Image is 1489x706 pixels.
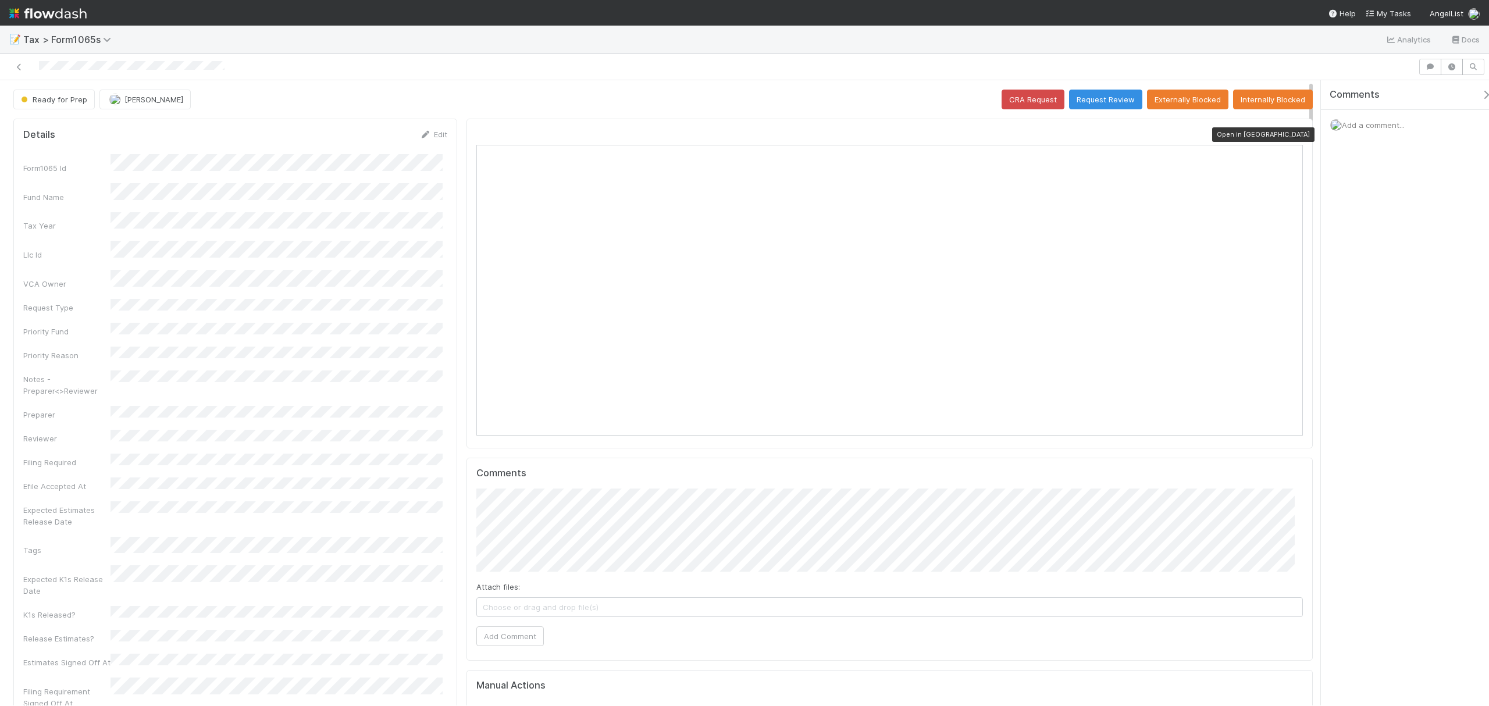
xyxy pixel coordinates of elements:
span: AngelList [1430,9,1463,18]
div: Priority Reason [23,350,111,361]
button: [PERSON_NAME] [99,90,191,109]
h5: Manual Actions [476,680,546,691]
button: Request Review [1069,90,1142,109]
img: avatar_d45d11ee-0024-4901-936f-9df0a9cc3b4e.png [1330,119,1342,131]
button: Internally Blocked [1233,90,1313,109]
a: My Tasks [1365,8,1411,19]
div: Fund Name [23,191,111,203]
img: avatar_d45d11ee-0024-4901-936f-9df0a9cc3b4e.png [1468,8,1480,20]
div: K1s Released? [23,609,111,621]
div: Form1065 Id [23,162,111,174]
a: Docs [1450,33,1480,47]
h5: Comments [476,468,1303,479]
div: Tax Year [23,220,111,231]
span: [PERSON_NAME] [124,95,183,104]
a: Analytics [1385,33,1431,47]
div: Llc Id [23,249,111,261]
div: Help [1328,8,1356,19]
img: avatar_d45d11ee-0024-4901-936f-9df0a9cc3b4e.png [109,94,121,105]
div: Priority Fund [23,326,111,337]
div: Expected Estimates Release Date [23,504,111,527]
span: Add a comment... [1342,120,1405,130]
img: logo-inverted-e16ddd16eac7371096b0.svg [9,3,87,23]
div: Reviewer [23,433,111,444]
div: Estimates Signed Off At [23,657,111,668]
span: Choose or drag and drop file(s) [477,598,1302,616]
button: Externally Blocked [1147,90,1228,109]
div: Preparer [23,409,111,420]
span: Comments [1330,89,1380,101]
div: Efile Accepted At [23,480,111,492]
div: Release Estimates? [23,633,111,644]
span: 📝 [9,34,21,44]
div: Request Type [23,302,111,313]
button: CRA Request [1002,90,1064,109]
div: Expected K1s Release Date [23,573,111,597]
div: Tags [23,544,111,556]
h5: Details [23,129,55,141]
label: Attach files: [476,581,520,593]
div: Notes - Preparer<>Reviewer [23,373,111,397]
span: Tax > Form1065s [23,34,117,45]
div: Filing Required [23,457,111,468]
a: Edit [420,130,447,139]
span: My Tasks [1365,9,1411,18]
button: Add Comment [476,626,544,646]
div: VCA Owner [23,278,111,290]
